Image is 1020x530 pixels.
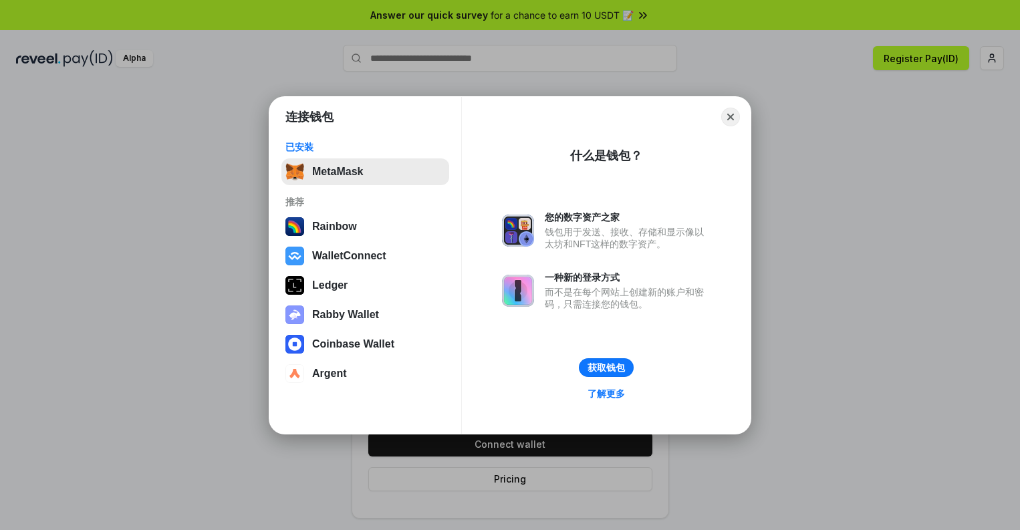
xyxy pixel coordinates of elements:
a: 了解更多 [580,385,633,402]
div: Argent [312,368,347,380]
img: svg+xml,%3Csvg%20xmlns%3D%22http%3A%2F%2Fwww.w3.org%2F2000%2Fsvg%22%20width%3D%2228%22%20height%3... [285,276,304,295]
img: svg+xml,%3Csvg%20width%3D%2228%22%20height%3D%2228%22%20viewBox%3D%220%200%2028%2028%22%20fill%3D... [285,335,304,354]
div: 推荐 [285,196,445,208]
img: svg+xml,%3Csvg%20xmlns%3D%22http%3A%2F%2Fwww.w3.org%2F2000%2Fsvg%22%20fill%3D%22none%22%20viewBox... [285,305,304,324]
div: Coinbase Wallet [312,338,394,350]
button: MetaMask [281,158,449,185]
h1: 连接钱包 [285,109,334,125]
img: svg+xml,%3Csvg%20xmlns%3D%22http%3A%2F%2Fwww.w3.org%2F2000%2Fsvg%22%20fill%3D%22none%22%20viewBox... [502,215,534,247]
div: 什么是钱包？ [570,148,642,164]
button: Ledger [281,272,449,299]
button: Coinbase Wallet [281,331,449,358]
div: 了解更多 [588,388,625,400]
img: svg+xml,%3Csvg%20fill%3D%22none%22%20height%3D%2233%22%20viewBox%3D%220%200%2035%2033%22%20width%... [285,162,304,181]
div: 钱包用于发送、接收、存储和显示像以太坊和NFT这样的数字资产。 [545,226,711,250]
div: 而不是在每个网站上创建新的账户和密码，只需连接您的钱包。 [545,286,711,310]
button: WalletConnect [281,243,449,269]
img: svg+xml,%3Csvg%20width%3D%2228%22%20height%3D%2228%22%20viewBox%3D%220%200%2028%2028%22%20fill%3D... [285,364,304,383]
img: svg+xml,%3Csvg%20xmlns%3D%22http%3A%2F%2Fwww.w3.org%2F2000%2Fsvg%22%20fill%3D%22none%22%20viewBox... [502,275,534,307]
div: Rabby Wallet [312,309,379,321]
button: Argent [281,360,449,387]
div: Ledger [312,279,348,291]
div: 一种新的登录方式 [545,271,711,283]
div: Rainbow [312,221,357,233]
div: 已安装 [285,141,445,153]
div: WalletConnect [312,250,386,262]
button: 获取钱包 [579,358,634,377]
img: svg+xml,%3Csvg%20width%3D%2228%22%20height%3D%2228%22%20viewBox%3D%220%200%2028%2028%22%20fill%3D... [285,247,304,265]
div: 获取钱包 [588,362,625,374]
div: 您的数字资产之家 [545,211,711,223]
button: Rainbow [281,213,449,240]
div: MetaMask [312,166,363,178]
button: Rabby Wallet [281,301,449,328]
button: Close [721,108,740,126]
img: svg+xml,%3Csvg%20width%3D%22120%22%20height%3D%22120%22%20viewBox%3D%220%200%20120%20120%22%20fil... [285,217,304,236]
